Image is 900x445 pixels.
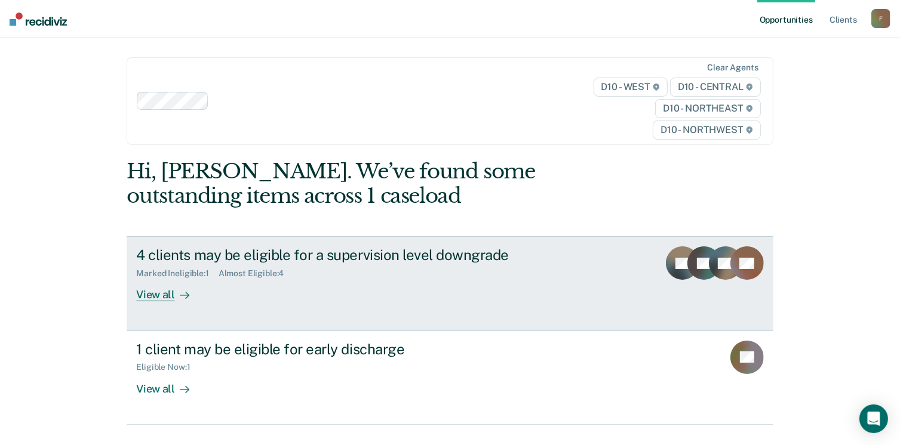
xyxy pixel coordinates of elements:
div: View all [136,279,203,302]
img: Recidiviz [10,13,67,26]
div: Marked Ineligible : 1 [136,268,218,279]
div: Eligible Now : 1 [136,362,199,372]
a: 1 client may be eligible for early dischargeEligible Now:1View all [127,331,773,425]
div: Hi, [PERSON_NAME]. We’ve found some outstanding items across 1 caseload [127,159,644,208]
div: 4 clients may be eligible for a supervision level downgrade [136,246,555,264]
span: D10 - CENTRAL [670,78,761,97]
div: Almost Eligible : 4 [219,268,294,279]
span: D10 - NORTHWEST [653,120,760,140]
span: D10 - WEST [594,78,668,97]
a: 4 clients may be eligible for a supervision level downgradeMarked Ineligible:1Almost Eligible:4Vi... [127,236,773,330]
span: D10 - NORTHEAST [655,99,760,118]
div: Open Intercom Messenger [859,404,888,433]
button: F [871,9,890,28]
div: 1 client may be eligible for early discharge [136,341,555,358]
div: Clear agents [707,63,758,73]
div: View all [136,372,203,395]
